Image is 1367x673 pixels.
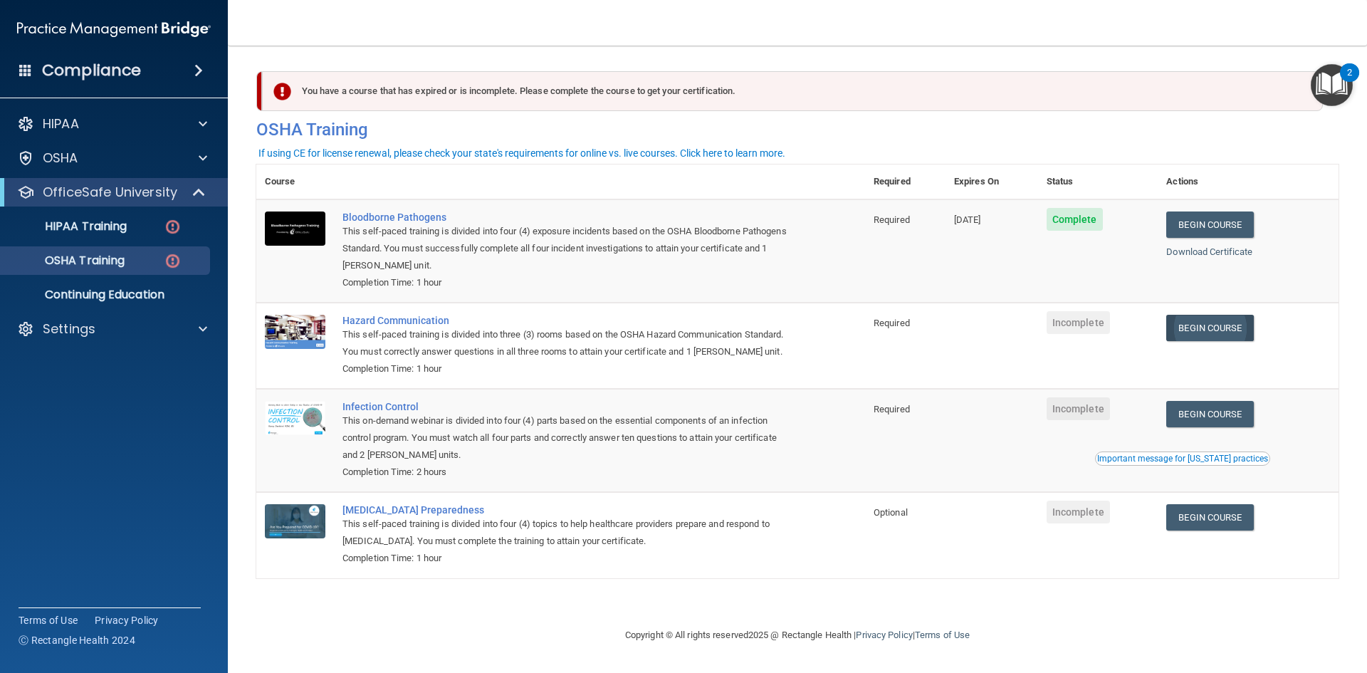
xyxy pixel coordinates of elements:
[43,150,78,167] p: OSHA
[342,464,794,481] div: Completion Time: 2 hours
[43,184,177,201] p: OfficeSafe University
[17,115,207,132] a: HIPAA
[342,212,794,223] a: Bloodborne Pathogens
[1047,208,1103,231] span: Complete
[342,326,794,360] div: This self-paced training is divided into three (3) rooms based on the OSHA Hazard Communication S...
[1097,454,1268,463] div: Important message for [US_STATE] practices
[1095,452,1270,466] button: Read this if you are a dental practitioner in the state of CA
[42,61,141,80] h4: Compliance
[874,507,908,518] span: Optional
[17,184,206,201] a: OfficeSafe University
[856,630,912,640] a: Privacy Policy
[342,223,794,274] div: This self-paced training is divided into four (4) exposure incidents based on the OSHA Bloodborne...
[256,146,787,160] button: If using CE for license renewal, please check your state's requirements for online vs. live cours...
[342,401,794,412] a: Infection Control
[865,165,946,199] th: Required
[17,150,207,167] a: OSHA
[538,612,1057,658] div: Copyright © All rights reserved 2025 @ Rectangle Health | |
[1166,401,1253,427] a: Begin Course
[342,504,794,516] a: [MEDICAL_DATA] Preparedness
[262,71,1323,111] div: You have a course that has expired or is incomplete. Please complete the course to get your certi...
[164,252,182,270] img: danger-circle.6113f641.png
[915,630,970,640] a: Terms of Use
[1166,212,1253,238] a: Begin Course
[1158,165,1339,199] th: Actions
[9,219,127,234] p: HIPAA Training
[256,120,1339,140] h4: OSHA Training
[1311,64,1353,106] button: Open Resource Center, 2 new notifications
[95,613,159,627] a: Privacy Policy
[43,115,79,132] p: HIPAA
[19,633,135,647] span: Ⓒ Rectangle Health 2024
[1166,315,1253,341] a: Begin Course
[342,550,794,567] div: Completion Time: 1 hour
[273,83,291,100] img: exclamation-circle-solid-danger.72ef9ffc.png
[342,274,794,291] div: Completion Time: 1 hour
[9,254,125,268] p: OSHA Training
[954,214,981,225] span: [DATE]
[17,15,211,43] img: PMB logo
[17,320,207,338] a: Settings
[1166,504,1253,531] a: Begin Course
[1121,572,1350,629] iframe: Drift Widget Chat Controller
[874,214,910,225] span: Required
[164,218,182,236] img: danger-circle.6113f641.png
[342,360,794,377] div: Completion Time: 1 hour
[1047,501,1110,523] span: Incomplete
[1047,311,1110,334] span: Incomplete
[342,315,794,326] a: Hazard Communication
[258,148,785,158] div: If using CE for license renewal, please check your state's requirements for online vs. live cours...
[43,320,95,338] p: Settings
[946,165,1038,199] th: Expires On
[874,318,910,328] span: Required
[1166,246,1252,257] a: Download Certificate
[9,288,204,302] p: Continuing Education
[342,516,794,550] div: This self-paced training is divided into four (4) topics to help healthcare providers prepare and...
[1038,165,1158,199] th: Status
[1047,397,1110,420] span: Incomplete
[342,412,794,464] div: This on-demand webinar is divided into four (4) parts based on the essential components of an inf...
[256,165,334,199] th: Course
[1347,73,1352,91] div: 2
[874,404,910,414] span: Required
[19,613,78,627] a: Terms of Use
